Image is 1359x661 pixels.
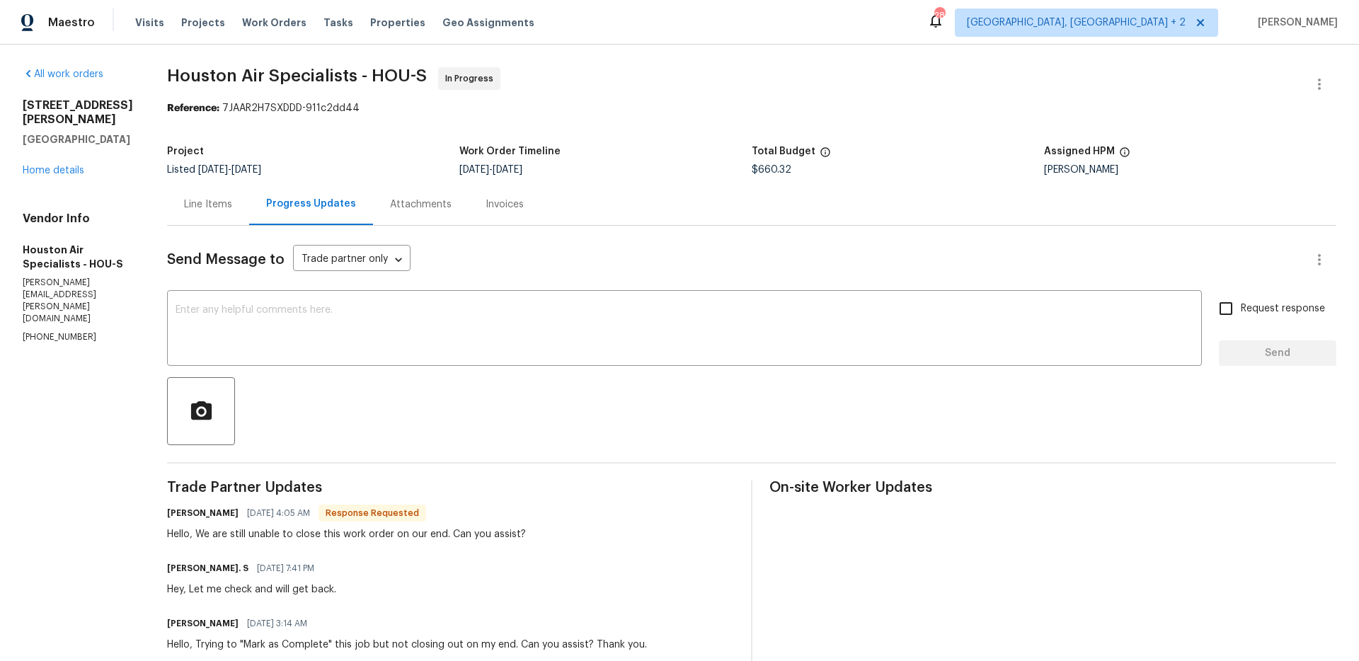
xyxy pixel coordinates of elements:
h5: Houston Air Specialists - HOU-S [23,243,133,271]
div: [PERSON_NAME] [1044,165,1336,175]
span: Houston Air Specialists - HOU-S [167,67,427,84]
h4: Vendor Info [23,212,133,226]
h5: Assigned HPM [1044,146,1115,156]
span: [DATE] [493,165,522,175]
span: On-site Worker Updates [769,481,1336,495]
span: - [459,165,522,175]
div: Invoices [486,197,524,212]
div: Hello, Trying to "Mark as Complete" this job but not closing out on my end. Can you assist? Thank... [167,638,647,652]
span: Visits [135,16,164,30]
div: Hey, Let me check and will get back. [167,582,336,597]
span: The hpm assigned to this work order. [1119,146,1130,165]
span: [DATE] [459,165,489,175]
h5: Work Order Timeline [459,146,561,156]
span: Response Requested [320,506,425,520]
a: Home details [23,166,84,176]
h5: Total Budget [752,146,815,156]
span: [DATE] [198,165,228,175]
p: [PHONE_NUMBER] [23,331,133,343]
span: Listed [167,165,261,175]
h6: [PERSON_NAME] [167,616,239,631]
h6: [PERSON_NAME] [167,506,239,520]
span: $660.32 [752,165,791,175]
span: Trade Partner Updates [167,481,734,495]
span: [GEOGRAPHIC_DATA], [GEOGRAPHIC_DATA] + 2 [967,16,1186,30]
div: Trade partner only [293,248,411,272]
div: Attachments [390,197,452,212]
span: [PERSON_NAME] [1252,16,1338,30]
span: In Progress [445,71,499,86]
b: Reference: [167,103,219,113]
p: [PERSON_NAME][EMAIL_ADDRESS][PERSON_NAME][DOMAIN_NAME] [23,277,133,326]
span: [DATE] 3:14 AM [247,616,307,631]
h5: Project [167,146,204,156]
div: Line Items [184,197,232,212]
span: Send Message to [167,253,285,267]
span: Request response [1241,301,1325,316]
div: 28 [934,8,944,23]
span: Work Orders [242,16,306,30]
span: The total cost of line items that have been proposed by Opendoor. This sum includes line items th... [820,146,831,165]
span: [DATE] 4:05 AM [247,506,310,520]
span: Maestro [48,16,95,30]
span: - [198,165,261,175]
h5: [GEOGRAPHIC_DATA] [23,132,133,146]
span: Properties [370,16,425,30]
h2: [STREET_ADDRESS][PERSON_NAME] [23,98,133,127]
div: 7JAAR2H7SXDDD-911c2dd44 [167,101,1336,115]
div: Progress Updates [266,197,356,211]
span: Tasks [323,18,353,28]
span: Projects [181,16,225,30]
span: [DATE] [231,165,261,175]
div: Hello, We are still unable to close this work order on our end. Can you assist? [167,527,526,541]
span: [DATE] 7:41 PM [257,561,314,575]
span: Geo Assignments [442,16,534,30]
a: All work orders [23,69,103,79]
h6: [PERSON_NAME]. S [167,561,248,575]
